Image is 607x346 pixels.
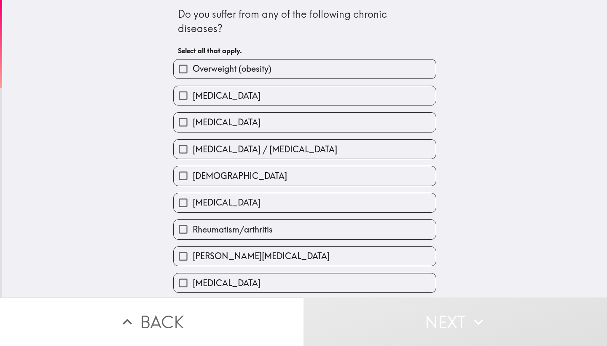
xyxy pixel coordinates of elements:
span: [PERSON_NAME][MEDICAL_DATA] [193,250,330,262]
button: [MEDICAL_DATA] [174,193,436,212]
button: Rheumatism/arthritis [174,220,436,239]
span: [MEDICAL_DATA] [193,277,261,289]
div: Do you suffer from any of the following chronic diseases? [178,7,432,35]
span: [DEMOGRAPHIC_DATA] [193,170,287,182]
span: [MEDICAL_DATA] [193,90,261,102]
span: [MEDICAL_DATA] [193,116,261,128]
span: [MEDICAL_DATA] [193,197,261,208]
button: Next [303,297,607,346]
span: Rheumatism/arthritis [193,224,273,235]
button: [PERSON_NAME][MEDICAL_DATA] [174,247,436,266]
button: Overweight (obesity) [174,59,436,78]
span: [MEDICAL_DATA] / [MEDICAL_DATA] [193,143,337,155]
button: [DEMOGRAPHIC_DATA] [174,166,436,185]
span: Overweight (obesity) [193,63,271,75]
button: [MEDICAL_DATA] [174,86,436,105]
h6: Select all that apply. [178,46,432,55]
button: [MEDICAL_DATA] / [MEDICAL_DATA] [174,140,436,159]
button: [MEDICAL_DATA] [174,273,436,292]
button: [MEDICAL_DATA] [174,113,436,132]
